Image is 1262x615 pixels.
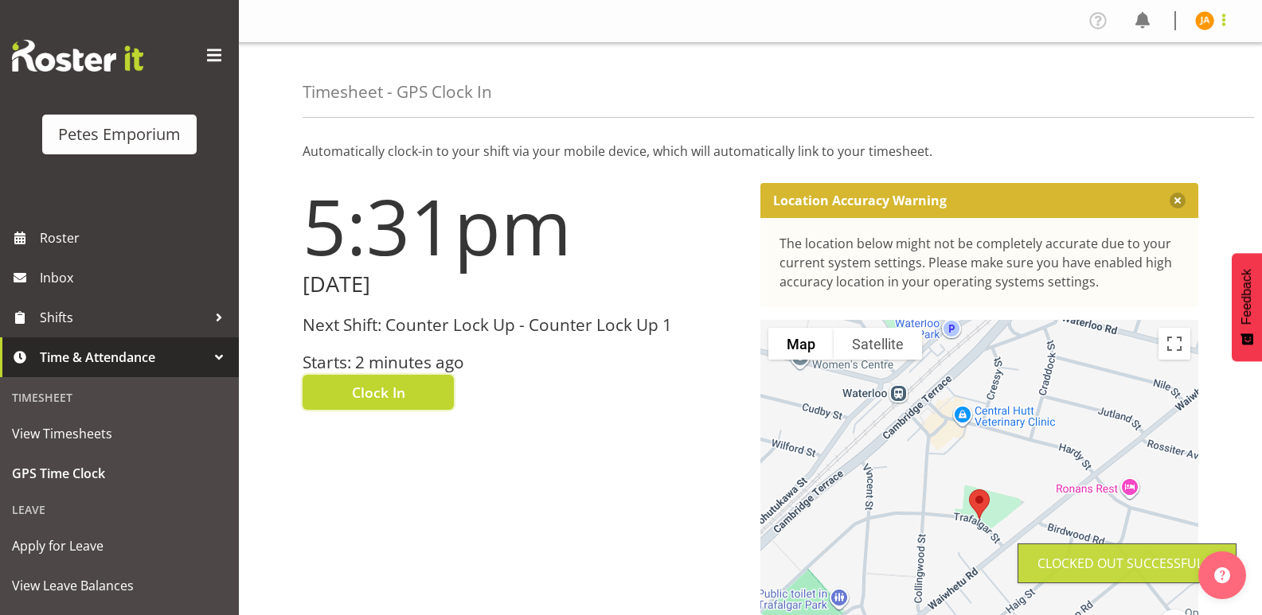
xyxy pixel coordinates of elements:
p: Location Accuracy Warning [773,193,947,208]
p: Automatically clock-in to your shift via your mobile device, which will automatically link to you... [303,142,1198,161]
a: View Timesheets [4,414,235,453]
img: Rosterit website logo [12,40,143,72]
h4: Timesheet - GPS Clock In [303,83,492,101]
span: Time & Attendance [40,345,207,369]
span: Clock In [352,382,405,403]
span: GPS Time Clock [12,461,227,485]
img: help-xxl-2.png [1214,567,1230,583]
div: Leave [4,493,235,526]
div: Petes Emporium [58,123,181,146]
span: Apply for Leave [12,534,227,558]
span: Inbox [40,266,231,290]
span: View Timesheets [12,422,227,446]
span: Shifts [40,306,207,329]
a: Apply for Leave [4,526,235,566]
button: Show street map [768,328,834,360]
span: Roster [40,226,231,250]
button: Clock In [303,375,454,410]
div: Timesheet [4,381,235,414]
button: Close message [1170,193,1186,208]
button: Feedback - Show survey [1232,253,1262,361]
div: Clocked out Successfully [1037,554,1217,573]
img: jeseryl-armstrong10788.jpg [1195,11,1214,30]
a: View Leave Balances [4,566,235,605]
h3: Next Shift: Counter Lock Up - Counter Lock Up 1 [303,316,741,334]
h2: [DATE] [303,272,741,297]
div: The location below might not be completely accurate due to your current system settings. Please m... [779,234,1180,291]
span: Feedback [1240,269,1254,325]
button: Toggle fullscreen view [1158,328,1190,360]
button: Show satellite imagery [834,328,922,360]
a: GPS Time Clock [4,453,235,493]
span: View Leave Balances [12,574,227,597]
h3: Starts: 2 minutes ago [303,353,741,372]
h1: 5:31pm [303,183,741,269]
